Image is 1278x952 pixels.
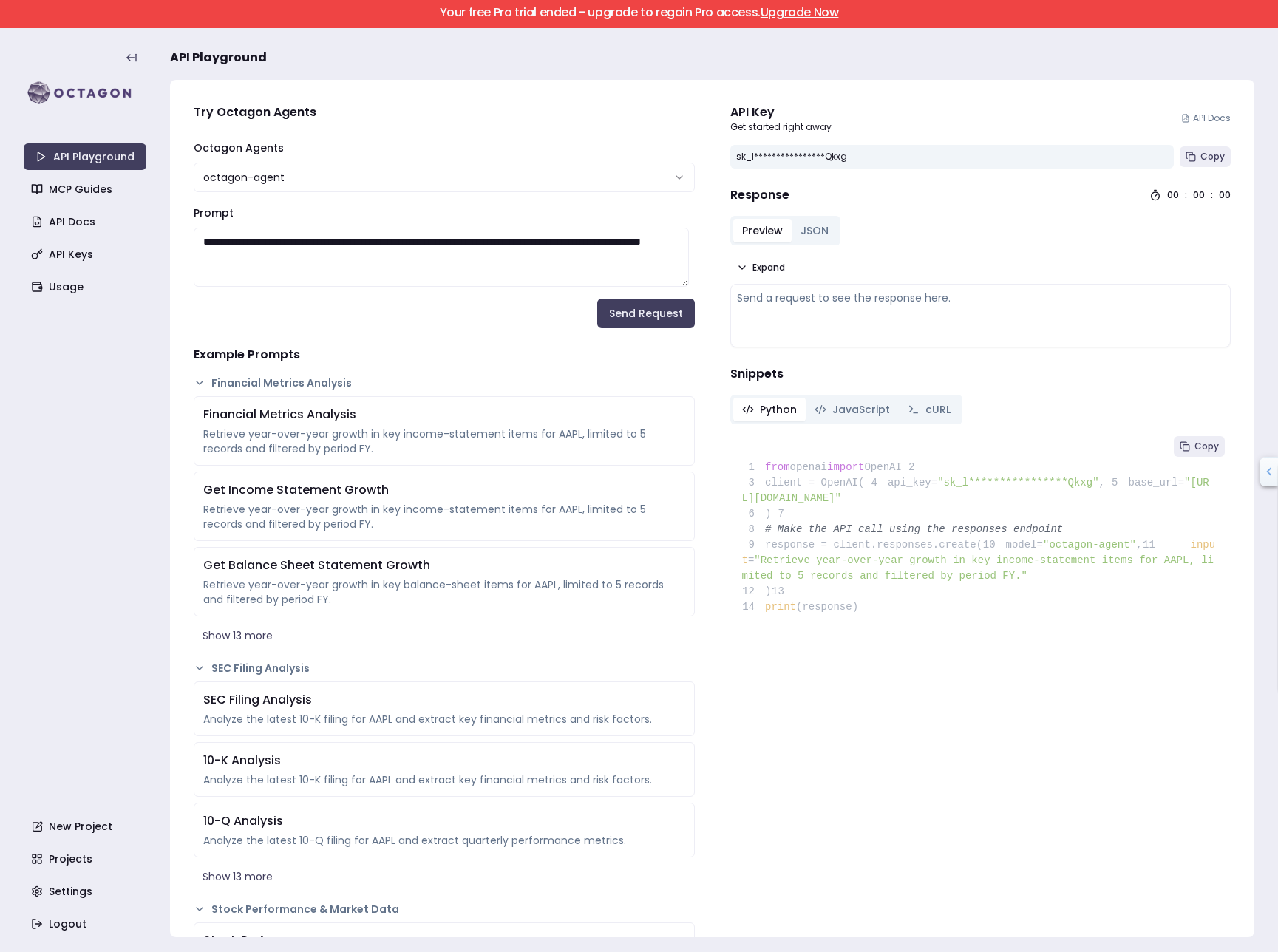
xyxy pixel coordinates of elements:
[790,461,827,473] span: openai
[194,103,695,121] h4: Try Octagon Agents
[203,812,685,830] div: 10-Q Analysis
[24,78,146,108] img: logo-rect-yK7x_WSZ.svg
[1185,189,1187,201] div: :
[902,460,925,475] span: 2
[203,932,685,950] div: Stock Performance
[730,257,791,278] button: Expand
[752,262,785,273] span: Expand
[742,554,1214,582] span: "Retrieve year-over-year growth in key income-statement items for AAPL, limited to 5 records and ...
[742,585,772,597] span: )
[730,103,832,121] div: API Key
[771,584,795,599] span: 13
[765,601,796,613] span: print
[742,508,772,520] span: )
[203,772,685,787] div: Analyze the latest 10-K filing for AAPL and extract key financial metrics and risk factors.
[25,241,148,268] a: API Keys
[25,176,148,203] a: MCP Guides
[796,601,858,613] span: (response)
[203,833,685,848] div: Analyze the latest 10-Q filing for AAPL and extract quarterly performance metrics.
[203,406,685,424] div: Financial Metrics Analysis
[771,506,795,522] span: 7
[25,208,148,235] a: API Docs
[742,584,766,599] span: 12
[203,752,685,769] div: 10-K Analysis
[194,661,695,676] button: SEC Filing Analysis
[203,481,685,499] div: Get Income Statement Growth
[13,7,1265,18] h5: Your free Pro trial ended - upgrade to regain Pro access.
[1219,189,1231,201] div: 00
[888,477,937,489] span: api_key=
[1194,441,1219,452] span: Copy
[730,121,832,133] p: Get started right away
[864,461,901,473] span: OpenAI
[792,219,837,242] button: JSON
[203,577,685,607] div: Retrieve year-over-year growth in key balance-sheet items for AAPL, limited to 5 records and filt...
[1200,151,1225,163] span: Copy
[597,299,695,328] button: Send Request
[760,402,797,417] span: Python
[1181,112,1231,124] a: API Docs
[742,506,766,522] span: 6
[742,522,766,537] span: 8
[748,554,754,566] span: =
[203,426,685,456] div: Retrieve year-over-year growth in key income-statement items for AAPL, limited to 5 records and f...
[194,863,695,890] button: Show 13 more
[1193,189,1205,201] div: 00
[25,813,148,840] a: New Project
[737,290,1225,305] div: Send a request to see the response here.
[1105,475,1129,491] span: 5
[203,691,685,709] div: SEC Filing Analysis
[170,49,267,67] span: API Playground
[742,477,1209,504] span: "[URL][DOMAIN_NAME]"
[194,140,284,155] label: Octagon Agents
[203,502,685,531] div: Retrieve year-over-year growth in key income-statement items for AAPL, limited to 5 records and f...
[925,402,951,417] span: cURL
[742,537,766,553] span: 9
[730,365,1231,383] h4: Snippets
[25,878,148,905] a: Settings
[1099,477,1105,489] span: ,
[742,599,766,615] span: 14
[864,475,888,491] span: 4
[765,461,790,473] span: from
[1128,477,1184,489] span: base_url=
[761,4,839,21] a: Upgrade Now
[832,402,890,417] span: JavaScript
[1043,539,1136,551] span: "octagon-agent"
[194,902,695,917] button: Stock Performance & Market Data
[733,219,792,242] button: Preview
[194,205,234,220] label: Prompt
[25,846,148,872] a: Projects
[982,537,1006,553] span: 10
[742,539,983,551] span: response = client.responses.create(
[1180,146,1231,167] button: Copy
[25,911,148,937] a: Logout
[1211,189,1213,201] div: :
[1006,539,1043,551] span: model=
[742,477,865,489] span: client = OpenAI(
[827,461,864,473] span: import
[203,712,685,727] div: Analyze the latest 10-K filing for AAPL and extract key financial metrics and risk factors.
[1136,539,1142,551] span: ,
[194,346,695,364] h4: Example Prompts
[1174,436,1225,457] button: Copy
[194,622,695,649] button: Show 13 more
[194,375,695,390] button: Financial Metrics Analysis
[25,273,148,300] a: Usage
[730,186,789,204] h4: Response
[24,143,146,170] a: API Playground
[1167,189,1179,201] div: 00
[742,460,766,475] span: 1
[765,523,1063,535] span: # Make the API call using the responses endpoint
[1142,537,1166,553] span: 11
[742,475,766,491] span: 3
[203,557,685,574] div: Get Balance Sheet Statement Growth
